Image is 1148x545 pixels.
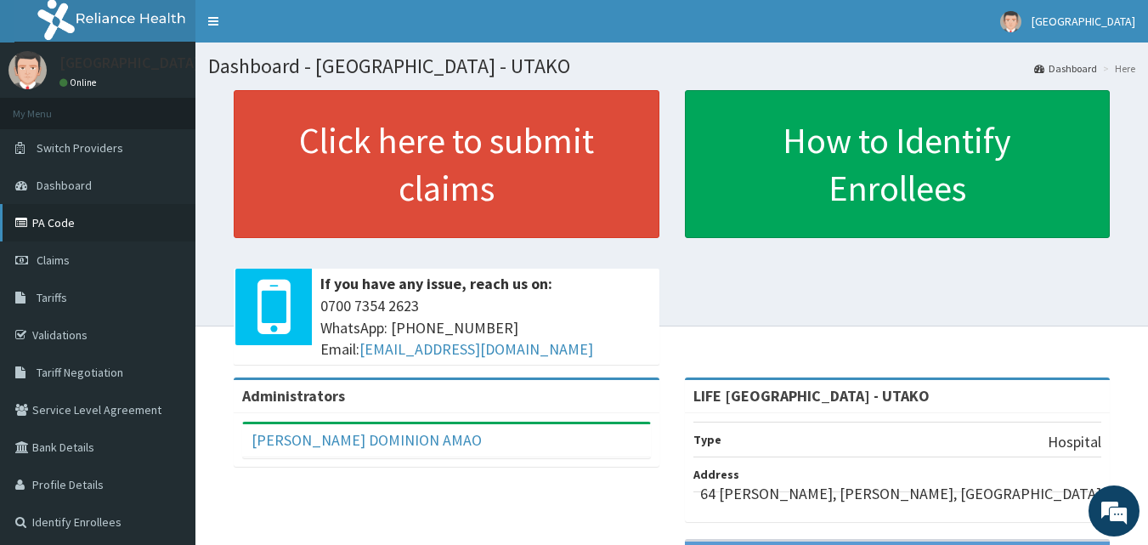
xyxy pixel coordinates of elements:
[359,339,593,359] a: [EMAIL_ADDRESS][DOMAIN_NAME]
[88,95,286,117] div: Chat with us now
[242,386,345,406] b: Administrators
[37,365,123,380] span: Tariff Negotiation
[1034,61,1097,76] a: Dashboard
[693,432,721,447] b: Type
[37,178,92,193] span: Dashboard
[234,90,659,238] a: Click here to submit claims
[1000,11,1021,32] img: User Image
[37,290,67,305] span: Tariffs
[1099,61,1135,76] li: Here
[320,295,651,360] span: 0700 7354 2623 WhatsApp: [PHONE_NUMBER] Email:
[685,90,1111,238] a: How to Identify Enrollees
[8,364,324,423] textarea: Type your message and hit 'Enter'
[99,164,235,336] span: We're online!
[37,140,123,156] span: Switch Providers
[279,9,320,49] div: Minimize live chat window
[693,386,930,406] strong: LIFE [GEOGRAPHIC_DATA] - UTAKO
[37,253,70,268] span: Claims
[693,467,739,482] b: Address
[1032,14,1135,29] span: [GEOGRAPHIC_DATA]
[1048,431,1101,453] p: Hospital
[208,55,1135,77] h1: Dashboard - [GEOGRAPHIC_DATA] - UTAKO
[700,483,1101,505] p: 64 [PERSON_NAME], [PERSON_NAME], [GEOGRAPHIC_DATA]
[59,77,100,88] a: Online
[59,55,200,71] p: [GEOGRAPHIC_DATA]
[31,85,69,128] img: d_794563401_company_1708531726252_794563401
[252,430,482,450] a: [PERSON_NAME] DOMINION AMAO
[8,51,47,89] img: User Image
[320,274,552,293] b: If you have any issue, reach us on:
